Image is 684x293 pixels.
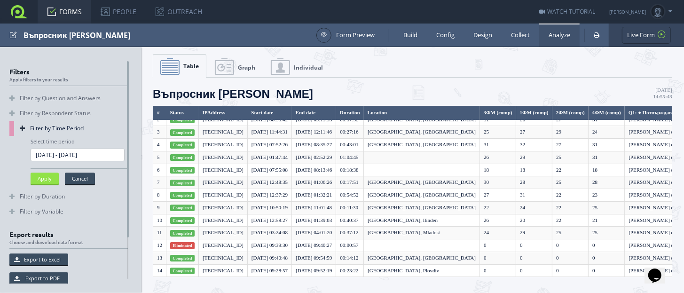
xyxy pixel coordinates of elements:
[589,106,625,120] th: 4ФМ (comp)
[653,94,672,99] strong: 14:55:43
[9,253,68,265] button: Export to Excel
[480,252,516,264] td: 0
[336,139,364,151] td: 00:43:01
[516,126,552,139] td: 27
[364,252,480,264] td: [GEOGRAPHIC_DATA], [GEOGRAPHIC_DATA]
[480,214,516,227] td: 26
[9,121,128,136] a: Filter by Time Period
[292,176,336,189] td: [DATE] 01:06:26
[292,151,336,164] td: [DATE] 02:52:29
[170,255,195,261] span: Completed
[247,164,291,176] td: [DATE] 07:55:08
[589,239,625,252] td: 0
[170,242,195,249] span: Eliminated
[199,227,248,239] td: [TECHNICAL_ID]
[9,106,128,121] a: Filter by Respondent Status
[336,151,364,164] td: 01:04:45
[170,205,195,211] span: Completed
[294,63,323,71] span: Individual
[552,139,589,151] td: 27
[292,201,336,214] td: [DATE] 11:01:48
[516,201,552,214] td: 24
[589,227,625,239] td: 25
[166,106,199,120] th: Status
[589,189,625,202] td: 23
[589,214,625,227] td: 21
[480,239,516,252] td: 0
[589,126,625,139] td: 24
[183,62,199,70] span: Table
[247,252,291,264] td: [DATE] 09:40:48
[264,55,330,78] a: Individual
[539,24,580,47] a: Analyze
[364,126,480,139] td: [GEOGRAPHIC_DATA], [GEOGRAPHIC_DATA]
[645,255,675,284] iframe: chat widget
[247,227,291,239] td: [DATE] 03:24:08
[336,264,364,277] td: 00:23:22
[170,268,195,274] span: Completed
[9,189,128,204] a: Filter by Duration
[247,139,291,151] td: [DATE] 07:52:26
[199,106,248,120] th: IPAddress
[589,201,625,214] td: 25
[170,142,195,148] span: Completed
[552,239,589,252] td: 0
[316,28,375,43] a: Form Preview
[336,201,364,214] td: 00:11:30
[516,151,552,164] td: 29
[336,164,364,176] td: 00:18:38
[589,252,625,264] td: 0
[238,63,255,71] span: Graph
[153,201,166,214] td: 9
[153,214,166,227] td: 10
[622,27,671,44] a: Live Form
[153,164,166,176] td: 6
[552,151,589,164] td: 25
[199,214,248,227] td: [TECHNICAL_ID]
[170,180,195,186] span: Completed
[153,151,166,164] td: 5
[247,239,291,252] td: [DATE] 09:39:30
[170,167,195,174] span: Completed
[292,164,336,176] td: [DATE] 08:13:46
[153,189,166,202] td: 8
[480,227,516,239] td: 24
[199,201,248,214] td: [TECHNICAL_ID]
[653,87,672,99] span: [DATE]
[516,164,552,176] td: 18
[552,227,589,239] td: 25
[153,239,166,252] td: 12
[9,29,17,41] span: Edit
[539,8,595,16] a: WATCH TUTORIAL
[247,264,291,277] td: [DATE] 09:28:57
[364,201,480,214] td: [GEOGRAPHIC_DATA], [GEOGRAPHIC_DATA]
[364,139,480,151] td: [GEOGRAPHIC_DATA], [GEOGRAPHIC_DATA]
[153,252,166,264] td: 13
[170,192,195,198] span: Completed
[199,239,248,252] td: [TECHNICAL_ID]
[427,24,464,47] a: Config
[24,24,312,47] div: Въпросник [PERSON_NAME]
[153,106,166,120] th: #
[292,139,336,151] td: [DATE] 08:35:27
[516,252,552,264] td: 0
[336,239,364,252] td: 00:00:57
[199,264,248,277] td: [TECHNICAL_ID]
[208,55,262,78] a: Graph
[292,239,336,252] td: [DATE] 09:40:27
[589,176,625,189] td: 28
[516,189,552,202] td: 31
[336,176,364,189] td: 00:17:51
[516,264,552,277] td: 0
[9,272,68,284] button: Export to PDF
[9,68,137,86] h2: Filters
[394,24,427,47] a: Build
[480,151,516,164] td: 26
[247,106,291,120] th: Start date
[153,87,313,100] span: Въпросник [PERSON_NAME]
[552,126,589,139] td: 29
[480,264,516,277] td: 0
[552,176,589,189] td: 25
[516,227,552,239] td: 29
[247,214,291,227] td: [DATE] 12:58:27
